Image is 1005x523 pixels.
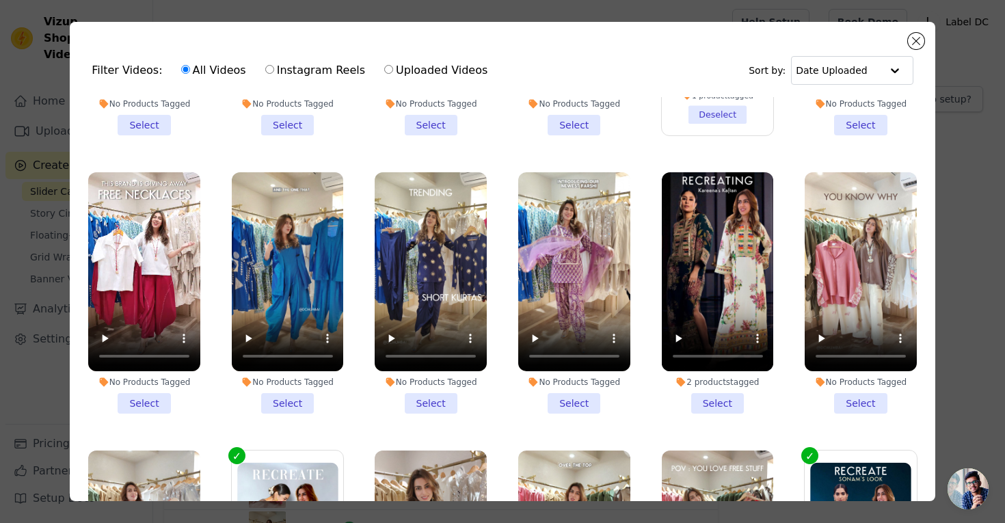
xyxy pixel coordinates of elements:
[948,468,989,509] div: Open chat
[518,98,630,109] div: No Products Tagged
[518,377,630,388] div: No Products Tagged
[88,377,200,388] div: No Products Tagged
[384,62,488,79] label: Uploaded Videos
[180,62,247,79] label: All Videos
[88,98,200,109] div: No Products Tagged
[375,377,487,388] div: No Products Tagged
[805,377,917,388] div: No Products Tagged
[662,377,774,388] div: 2 products tagged
[908,33,924,49] button: Close modal
[92,55,495,86] div: Filter Videos:
[265,62,366,79] label: Instagram Reels
[749,56,913,85] div: Sort by:
[375,98,487,109] div: No Products Tagged
[805,98,917,109] div: No Products Tagged
[232,98,344,109] div: No Products Tagged
[232,377,344,388] div: No Products Tagged
[667,90,768,100] div: 1 product tagged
